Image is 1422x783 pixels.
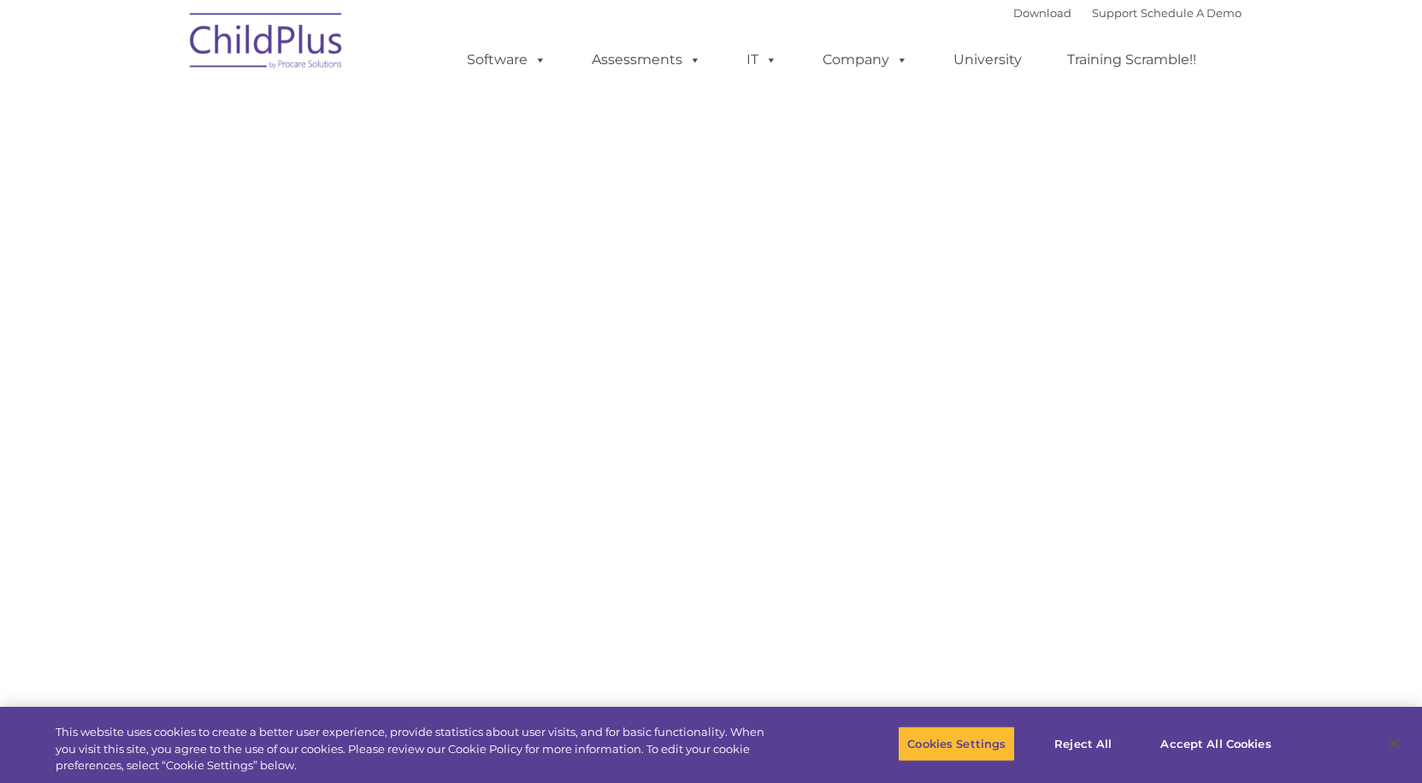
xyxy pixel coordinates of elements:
[1013,6,1242,20] font: |
[936,43,1039,77] a: University
[1050,43,1213,77] a: Training Scramble!!
[898,726,1015,762] button: Cookies Settings
[1030,726,1136,762] button: Reject All
[1376,725,1413,762] button: Close
[805,43,925,77] a: Company
[1013,6,1071,20] a: Download
[575,43,718,77] a: Assessments
[729,43,794,77] a: IT
[1141,6,1242,20] a: Schedule A Demo
[194,298,1229,426] iframe: Form 0
[56,724,782,774] div: This website uses cookies to create a better user experience, provide statistics about user visit...
[450,43,563,77] a: Software
[181,1,352,86] img: ChildPlus by Procare Solutions
[1151,726,1280,762] button: Accept All Cookies
[1092,6,1137,20] a: Support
